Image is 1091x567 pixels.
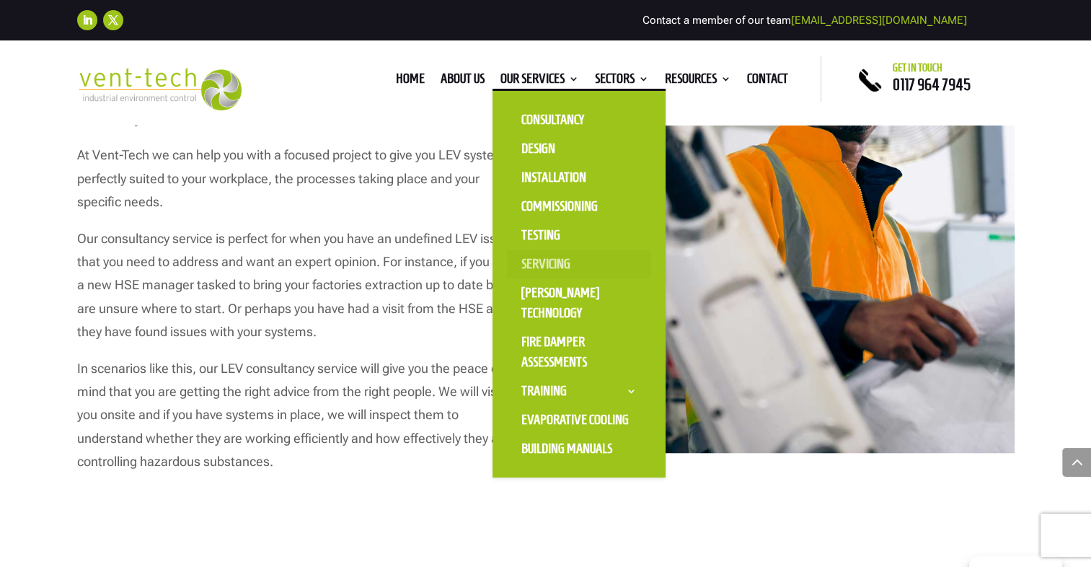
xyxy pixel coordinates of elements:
a: Commissioning [507,192,651,221]
strong: Where do you start? [77,111,191,126]
a: Installation [507,163,651,192]
a: Resources [665,74,731,89]
a: Follow on X [103,10,123,30]
a: Training [507,377,651,405]
a: Testing [507,221,651,250]
a: Servicing [507,250,651,278]
span: Contact a member of our team [642,14,967,27]
a: [EMAIL_ADDRESS][DOMAIN_NAME] [791,14,967,27]
a: [PERSON_NAME] Technology [507,278,651,328]
a: Consultancy [507,105,651,134]
span: Get in touch [893,62,942,74]
p: Our consultancy service is perfect for when you have an undefined LEV issue that you need to addr... [77,227,520,357]
a: Contact [747,74,788,89]
a: Our Services [500,74,579,89]
a: Fire Damper Assessments [507,328,651,377]
a: Design [507,134,651,163]
a: About us [441,74,485,89]
a: Follow on LinkedIn [77,10,97,30]
a: Building Manuals [507,434,651,463]
p: At Vent-Tech we can help you with a focused project to give you LEV systems perfectly suited to y... [77,144,520,227]
p: In scenarios like this, our LEV consultancy service will give you the peace of mind that you are ... [77,357,520,474]
a: Evaporative Cooling [507,405,651,434]
img: 2023-09-27T08_35_16.549ZVENT-TECH---Clear-background [77,68,242,110]
a: Sectors [595,74,649,89]
a: Home [396,74,425,89]
a: 0117 964 7945 [893,76,971,93]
